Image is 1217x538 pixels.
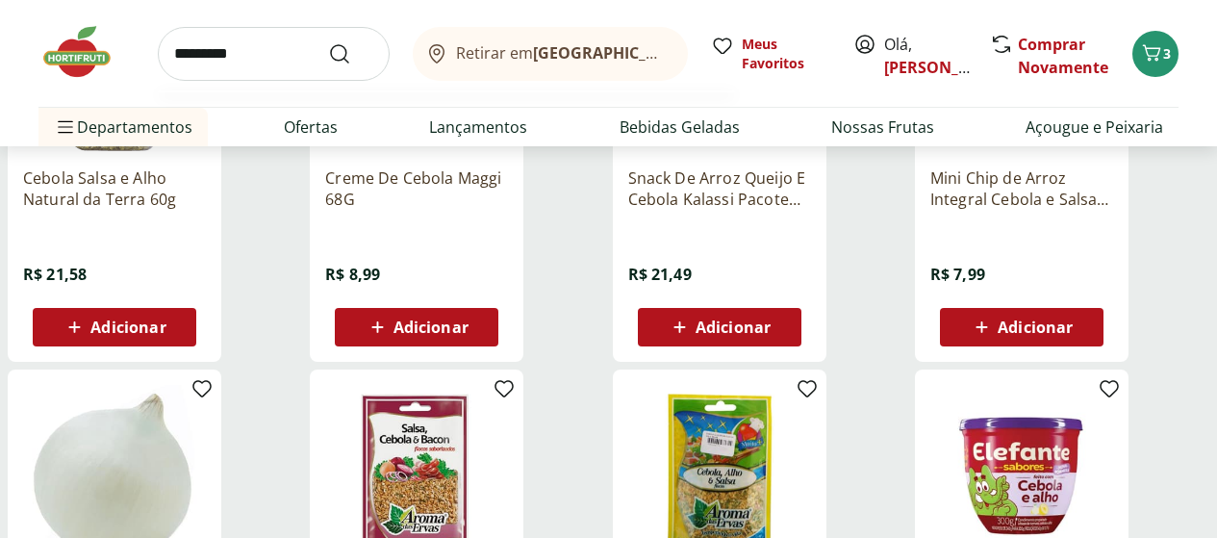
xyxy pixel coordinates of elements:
[930,264,985,285] span: R$ 7,99
[711,35,830,73] a: Meus Favoritos
[456,44,669,62] span: Retirar em
[1163,44,1171,63] span: 3
[998,320,1073,335] span: Adicionar
[940,308,1103,346] button: Adicionar
[54,104,77,150] button: Menu
[325,167,508,210] a: Creme De Cebola Maggi 68G
[33,308,196,346] button: Adicionar
[1018,34,1108,78] a: Comprar Novamente
[696,320,771,335] span: Adicionar
[325,264,380,285] span: R$ 8,99
[328,42,374,65] button: Submit Search
[335,308,498,346] button: Adicionar
[884,33,970,79] span: Olá,
[429,115,527,139] a: Lançamentos
[284,115,338,139] a: Ofertas
[54,104,192,150] span: Departamentos
[884,57,1009,78] a: [PERSON_NAME]
[23,167,206,210] a: Cebola Salsa e Alho Natural da Terra 60g
[831,115,934,139] a: Nossas Frutas
[38,23,135,81] img: Hortifruti
[393,320,469,335] span: Adicionar
[930,167,1113,210] a: Mini Chip de Arroz Integral Cebola e Salsa sem Glúten Natural Life 35g
[1132,31,1179,77] button: Carrinho
[620,115,740,139] a: Bebidas Geladas
[638,308,801,346] button: Adicionar
[158,27,390,81] input: search
[742,35,830,73] span: Meus Favoritos
[1026,115,1163,139] a: Açougue e Peixaria
[533,42,857,64] b: [GEOGRAPHIC_DATA]/[GEOGRAPHIC_DATA]
[628,264,692,285] span: R$ 21,49
[90,320,165,335] span: Adicionar
[628,167,811,210] a: Snack De Arroz Queijo E Cebola Kalassi Pacote 100G
[23,264,87,285] span: R$ 21,58
[413,27,688,81] button: Retirar em[GEOGRAPHIC_DATA]/[GEOGRAPHIC_DATA]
